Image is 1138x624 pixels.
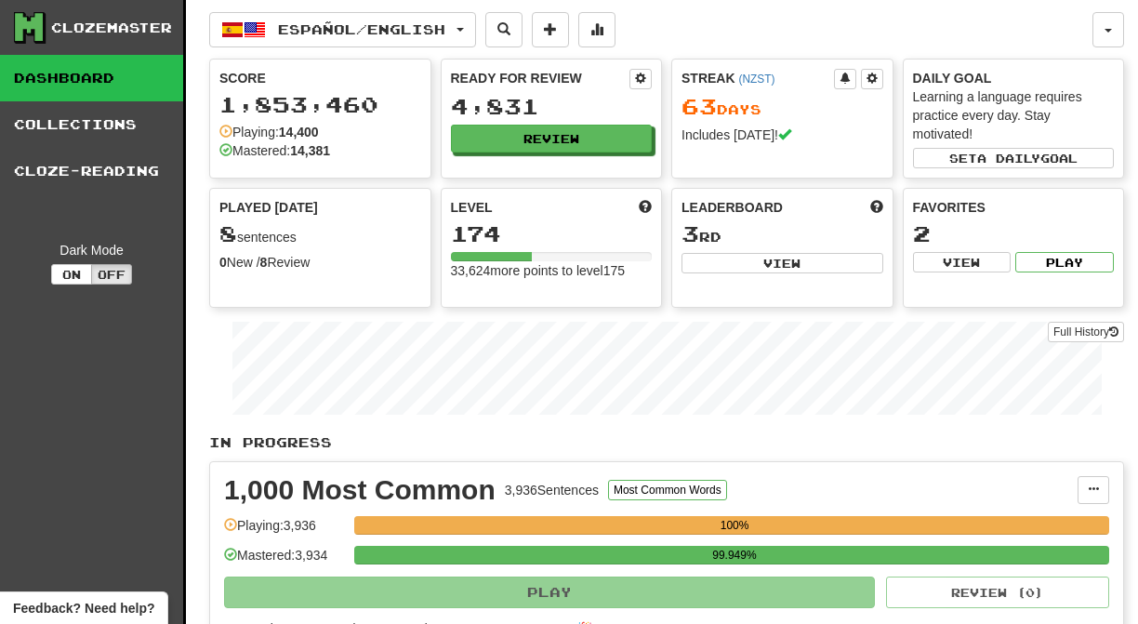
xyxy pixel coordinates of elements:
[260,255,268,270] strong: 8
[219,93,421,116] div: 1,853,460
[913,87,1115,143] div: Learning a language requires practice every day. Stay motivated!
[913,198,1115,217] div: Favorites
[977,152,1040,165] span: a daily
[913,252,1012,272] button: View
[451,95,653,118] div: 4,831
[224,516,345,547] div: Playing: 3,936
[451,125,653,153] button: Review
[578,12,615,47] button: More stats
[681,220,699,246] span: 3
[451,261,653,280] div: 33,624 more points to level 175
[1015,252,1114,272] button: Play
[219,222,421,246] div: sentences
[738,73,774,86] a: (NZST)
[451,222,653,246] div: 174
[532,12,569,47] button: Add sentence to collection
[608,480,727,500] button: Most Common Words
[913,148,1115,168] button: Seta dailygoal
[485,12,523,47] button: Search sentences
[13,599,154,617] span: Open feedback widget
[639,198,652,217] span: Score more points to level up
[681,126,883,144] div: Includes [DATE]!
[219,123,319,141] div: Playing:
[219,69,421,87] div: Score
[870,198,883,217] span: This week in points, UTC
[681,198,783,217] span: Leaderboard
[209,433,1124,452] p: In Progress
[913,222,1115,246] div: 2
[886,577,1109,608] button: Review (0)
[681,95,883,119] div: Day s
[224,476,496,504] div: 1,000 Most Common
[219,141,330,160] div: Mastered:
[451,69,630,87] div: Ready for Review
[51,264,92,285] button: On
[681,93,717,119] span: 63
[219,198,318,217] span: Played [DATE]
[219,253,421,272] div: New / Review
[1048,322,1124,342] a: Full History
[681,69,834,87] div: Streak
[219,220,237,246] span: 8
[360,516,1109,535] div: 100%
[681,253,883,273] button: View
[290,143,330,158] strong: 14,381
[91,264,132,285] button: Off
[51,19,172,37] div: Clozemaster
[681,222,883,246] div: rd
[360,546,1108,564] div: 99.949%
[279,125,319,139] strong: 14,400
[913,69,1115,87] div: Daily Goal
[209,12,476,47] button: Español/English
[224,546,345,577] div: Mastered: 3,934
[219,255,227,270] strong: 0
[278,21,445,37] span: Español / English
[451,198,493,217] span: Level
[505,481,599,499] div: 3,936 Sentences
[224,577,875,608] button: Play
[14,241,169,259] div: Dark Mode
